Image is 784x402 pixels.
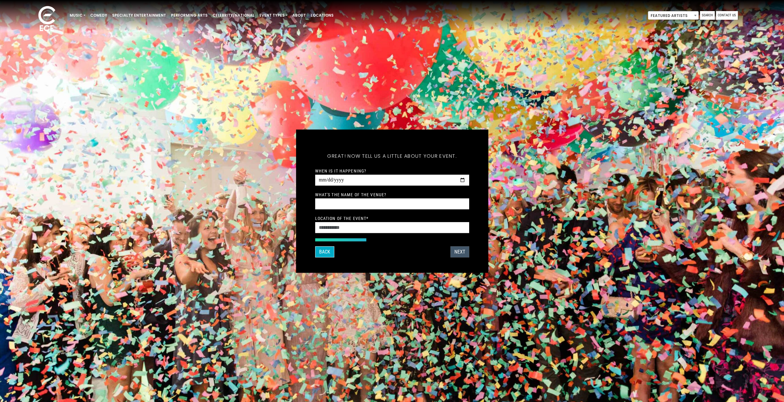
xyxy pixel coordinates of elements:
a: Specialty Entertainment [110,10,169,21]
span: Featured Artists [648,11,698,20]
label: Location of the event [315,215,369,221]
label: What's the name of the venue? [315,192,386,197]
a: Celebrity/National [210,10,257,21]
a: Contact Us [716,11,738,20]
label: When is it happening? [315,168,367,173]
a: Locations [308,10,336,21]
a: Search [700,11,715,20]
img: ece_new_logo_whitev2-1.png [31,4,62,34]
a: About [290,10,308,21]
a: Comedy [88,10,110,21]
a: Performing Arts [169,10,210,21]
button: Back [315,246,334,257]
button: Next [450,246,469,257]
a: Music [67,10,88,21]
h5: Great! Now tell us a little about your event. [315,145,469,167]
a: Event Types [257,10,290,21]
